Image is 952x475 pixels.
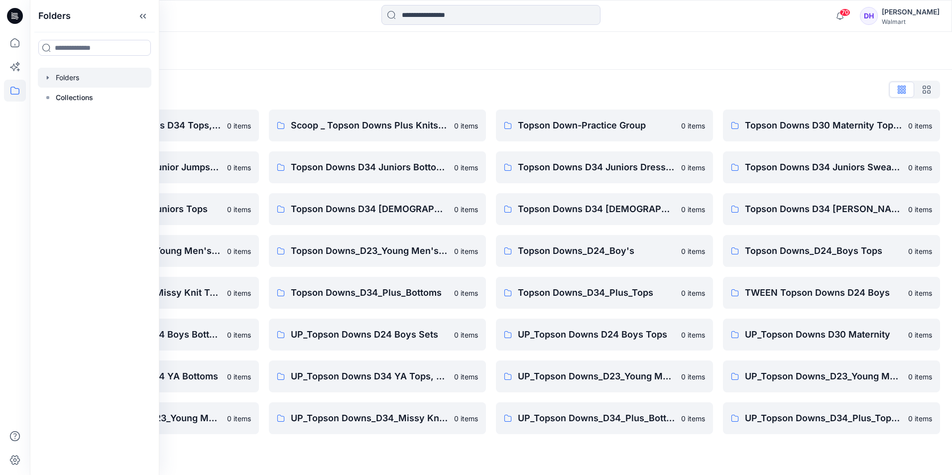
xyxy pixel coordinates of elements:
p: 0 items [227,371,251,382]
p: 0 items [227,162,251,173]
p: Collections [56,92,93,104]
a: UP_Topson Downs D34 YA Tops, Dresses and Sets0 items [269,360,486,392]
p: Scoop _ Topson Downs Plus Knits / Woven [291,119,448,132]
p: TWEEN Topson Downs D24 Boys [745,286,902,300]
a: Topson Downs_D34_Plus_Tops0 items [496,277,713,309]
a: UP_Topson Downs_D23_Young Men's Bottoms0 items [496,360,713,392]
p: 0 items [681,371,705,382]
a: Topson Downs_D23_Young Men's Tops0 items [269,235,486,267]
p: Topson Downs D34 [PERSON_NAME] [745,202,902,216]
p: 0 items [454,204,478,215]
p: 0 items [227,246,251,256]
p: Topson Downs D34 [DEMOGRAPHIC_DATA] Woven Tops [518,202,675,216]
a: Topson Downs_D24_Boys Tops0 items [723,235,940,267]
p: 0 items [681,162,705,173]
p: Topson Down-Practice Group [518,119,675,132]
div: [PERSON_NAME] [882,6,940,18]
a: Topson Downs D34 Juniors Bottoms0 items [269,151,486,183]
div: DH [860,7,878,25]
p: 0 items [908,120,932,131]
p: Topson Downs_D24_Boy's [518,244,675,258]
p: Topson Downs_D24_Boys Tops [745,244,902,258]
p: 0 items [908,413,932,424]
p: 0 items [454,120,478,131]
p: 0 items [681,288,705,298]
p: UP_Topson Downs D24 Boys Tops [518,328,675,342]
p: 0 items [454,162,478,173]
p: 0 items [454,371,478,382]
p: 0 items [681,204,705,215]
p: UP_Topson Downs_D34_Plus_Bottoms [518,411,675,425]
p: 0 items [908,246,932,256]
p: Topson Downs_D23_Young Men's Tops [291,244,448,258]
a: UP_Topson Downs_D34_Plus_Bottoms0 items [496,402,713,434]
p: 0 items [908,162,932,173]
a: Topson Downs D34 Juniors Sweaters0 items [723,151,940,183]
a: Topson Downs D34 [DEMOGRAPHIC_DATA] Dresses0 items [269,193,486,225]
p: Topson Downs_D34_Plus_Tops [518,286,675,300]
a: UP_Topson Downs_D34_Missy Knit Tops0 items [269,402,486,434]
p: 0 items [227,120,251,131]
p: 0 items [454,246,478,256]
p: UP_Topson Downs D24 Boys Sets [291,328,448,342]
p: Topson Downs D34 Juniors Bottoms [291,160,448,174]
a: Scoop _ Topson Downs Plus Knits / Woven0 items [269,110,486,141]
p: 0 items [908,288,932,298]
a: UP_Topson Downs D24 Boys Tops0 items [496,319,713,351]
p: Topson Downs D34 Juniors Sweaters [745,160,902,174]
p: 0 items [227,288,251,298]
p: 0 items [908,371,932,382]
p: 0 items [681,246,705,256]
p: Topson Downs_D34_Plus_Bottoms [291,286,448,300]
p: 0 items [681,413,705,424]
p: 0 items [908,330,932,340]
p: 0 items [681,120,705,131]
a: Topson Downs D34 Juniors Dresses0 items [496,151,713,183]
span: 70 [839,8,850,16]
p: 0 items [227,330,251,340]
a: Topson Downs D30 Maternity Tops/Bottoms0 items [723,110,940,141]
a: UP_Topson Downs D30 Maternity0 items [723,319,940,351]
p: 0 items [454,288,478,298]
a: Topson Downs_D34_Plus_Bottoms0 items [269,277,486,309]
a: Topson Downs D34 [DEMOGRAPHIC_DATA] Woven Tops0 items [496,193,713,225]
p: UP_Topson Downs_D23_Young Men's Bottoms [518,369,675,383]
a: UP_Topson Downs D24 Boys Sets0 items [269,319,486,351]
p: Topson Downs D30 Maternity Tops/Bottoms [745,119,902,132]
p: UP_Topson Downs D34 YA Tops, Dresses and Sets [291,369,448,383]
p: Topson Downs D34 [DEMOGRAPHIC_DATA] Dresses [291,202,448,216]
p: UP_Topson Downs_D23_Young Men's Outerwear [745,369,902,383]
p: UP_Topson Downs_D34_Plus_Tops Sweaters Dresses [745,411,902,425]
div: Walmart [882,18,940,25]
p: UP_Topson Downs_D34_Missy Knit Tops [291,411,448,425]
p: 0 items [681,330,705,340]
a: TWEEN Topson Downs D24 Boys0 items [723,277,940,309]
p: UP_Topson Downs D30 Maternity [745,328,902,342]
p: 0 items [454,330,478,340]
p: Topson Downs D34 Juniors Dresses [518,160,675,174]
p: 0 items [227,204,251,215]
a: UP_Topson Downs_D34_Plus_Tops Sweaters Dresses0 items [723,402,940,434]
a: Topson Down-Practice Group0 items [496,110,713,141]
p: 0 items [908,204,932,215]
a: Topson Downs D34 [PERSON_NAME]0 items [723,193,940,225]
a: UP_Topson Downs_D23_Young Men's Outerwear0 items [723,360,940,392]
p: 0 items [227,413,251,424]
p: 0 items [454,413,478,424]
a: Topson Downs_D24_Boy's0 items [496,235,713,267]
